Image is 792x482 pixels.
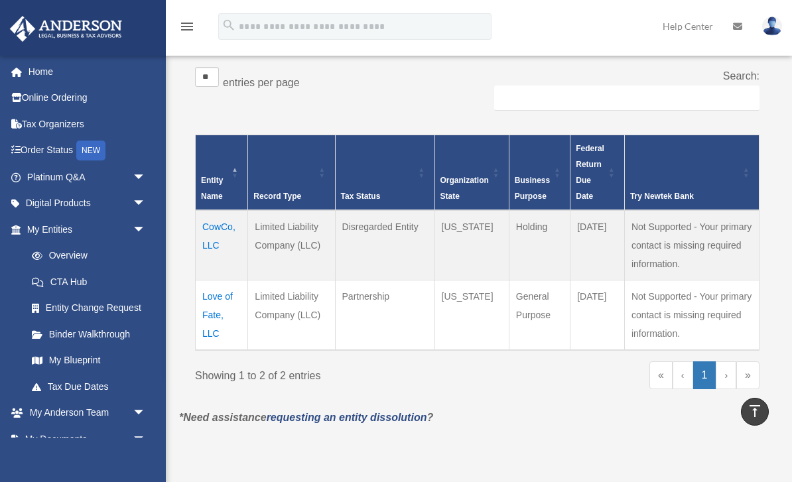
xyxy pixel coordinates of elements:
a: CTA Hub [19,269,159,295]
i: menu [179,19,195,34]
a: Last [736,361,759,389]
a: My Documentsarrow_drop_down [9,426,166,452]
span: Business Purpose [515,176,550,201]
span: Entity Name [201,176,223,201]
th: Entity Name: Activate to invert sorting [196,135,248,210]
em: *Need assistance ? [179,412,433,423]
span: Record Type [253,192,301,201]
a: Platinum Q&Aarrow_drop_down [9,164,166,190]
th: Tax Status: Activate to sort [335,135,434,210]
td: [DATE] [570,280,625,350]
th: Try Newtek Bank : Activate to sort [624,135,759,210]
a: requesting an entity dissolution [267,412,427,423]
a: Binder Walkthrough [19,321,159,347]
i: search [222,18,236,32]
div: Showing 1 to 2 of 2 entries [195,361,468,385]
th: Record Type: Activate to sort [248,135,335,210]
span: arrow_drop_down [133,190,159,217]
a: My Anderson Teamarrow_drop_down [9,400,166,426]
a: First [649,361,673,389]
a: Entity Change Request [19,295,159,322]
span: arrow_drop_down [133,164,159,191]
td: Disregarded Entity [335,210,434,280]
th: Business Purpose: Activate to sort [509,135,570,210]
a: My Entitiesarrow_drop_down [9,216,159,243]
a: Tax Due Dates [19,373,159,400]
img: Anderson Advisors Platinum Portal [6,16,126,42]
a: Next [716,361,736,389]
i: vertical_align_top [747,403,763,419]
a: Tax Organizers [9,111,166,137]
a: menu [179,23,195,34]
label: Search: [723,70,759,82]
a: Order StatusNEW [9,137,166,164]
img: User Pic [762,17,782,36]
span: arrow_drop_down [133,216,159,243]
a: Online Ordering [9,85,166,111]
a: 1 [693,361,716,389]
td: Not Supported - Your primary contact is missing required information. [624,210,759,280]
a: Overview [19,243,153,269]
th: Organization State: Activate to sort [434,135,509,210]
span: Tax Status [341,192,381,201]
td: Holding [509,210,570,280]
span: Organization State [440,176,489,201]
span: Federal Return Due Date [576,144,604,201]
label: entries per page [223,77,300,88]
div: Try Newtek Bank [630,188,739,204]
a: Digital Productsarrow_drop_down [9,190,166,217]
td: Love of Fate, LLC [196,280,248,350]
div: NEW [76,141,105,160]
a: Previous [673,361,693,389]
td: Limited Liability Company (LLC) [248,210,335,280]
td: General Purpose [509,280,570,350]
td: Not Supported - Your primary contact is missing required information. [624,280,759,350]
a: My Blueprint [19,347,159,374]
td: [US_STATE] [434,280,509,350]
td: [DATE] [570,210,625,280]
td: CowCo, LLC [196,210,248,280]
a: Home [9,58,166,85]
a: vertical_align_top [741,398,769,426]
td: Partnership [335,280,434,350]
span: arrow_drop_down [133,426,159,453]
span: arrow_drop_down [133,400,159,427]
td: Limited Liability Company (LLC) [248,280,335,350]
th: Federal Return Due Date: Activate to sort [570,135,625,210]
td: [US_STATE] [434,210,509,280]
